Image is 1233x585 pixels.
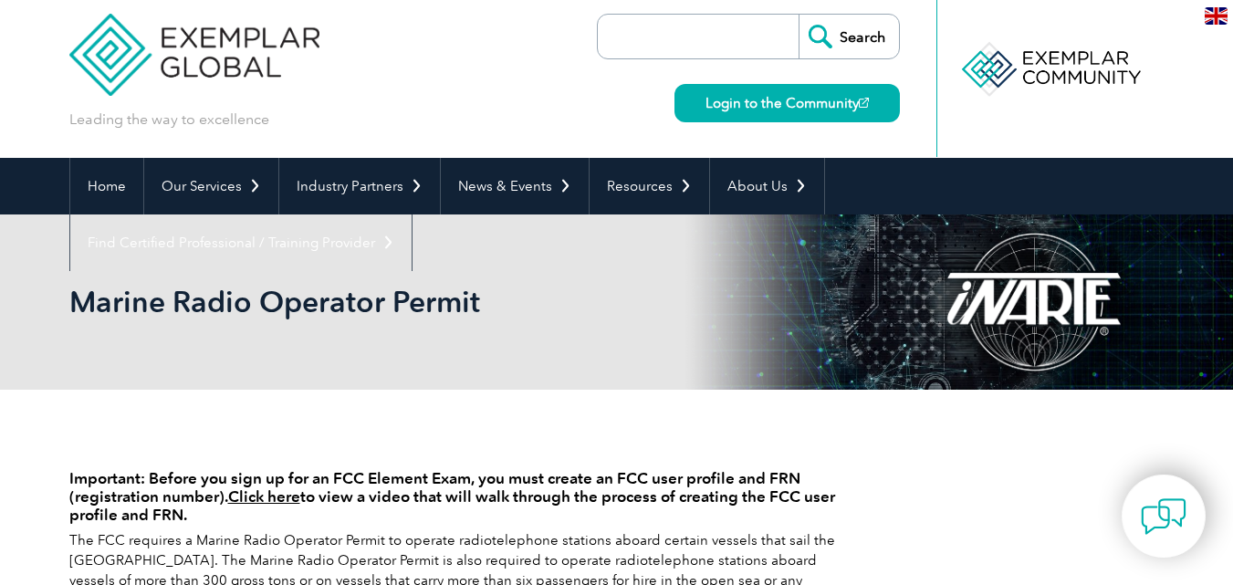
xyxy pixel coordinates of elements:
img: contact-chat.png [1141,494,1186,539]
p: Leading the way to excellence [69,110,269,130]
a: Home [70,158,143,214]
a: Resources [590,158,709,214]
a: News & Events [441,158,589,214]
input: Search [799,15,899,58]
a: About Us [710,158,824,214]
img: open_square.png [859,98,869,108]
h4: Important: Before you sign up for an FCC Element Exam, you must create an FCC user profile and FR... [69,469,836,524]
a: Find Certified Professional / Training Provider [70,214,412,271]
a: Click here [228,487,300,506]
a: Industry Partners [279,158,440,214]
a: Login to the Community [674,84,900,122]
img: en [1205,7,1228,25]
h2: Marine Radio Operator Permit [69,287,836,317]
a: Our Services [144,158,278,214]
